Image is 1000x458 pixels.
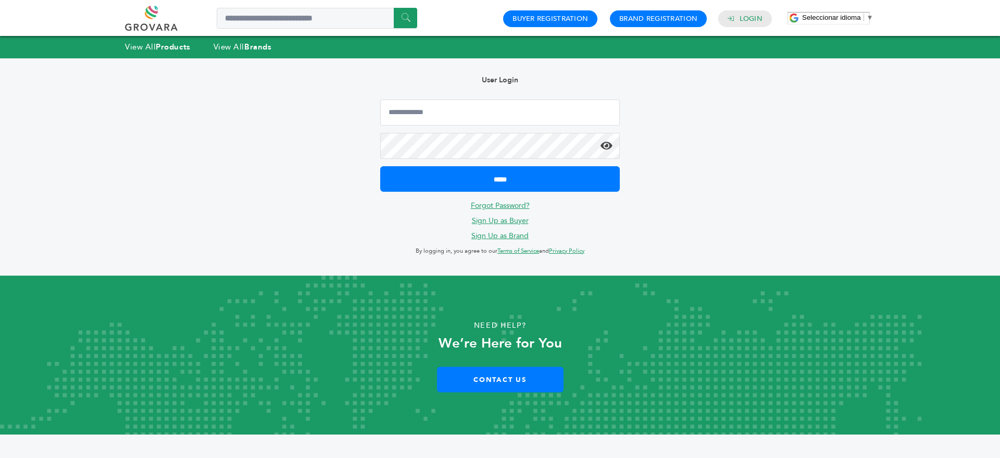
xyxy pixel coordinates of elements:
a: View AllProducts [125,42,191,52]
a: Buyer Registration [512,14,588,23]
strong: We’re Here for You [439,334,562,353]
span: ​ [864,14,864,21]
a: Privacy Policy [549,247,584,255]
span: Seleccionar idioma [802,14,861,21]
p: By logging in, you agree to our and [380,245,620,257]
a: View AllBrands [214,42,272,52]
input: Email Address [380,100,620,126]
a: Brand Registration [619,14,697,23]
a: Forgot Password? [471,201,530,211]
a: Seleccionar idioma​ [802,14,873,21]
b: User Login [482,75,518,85]
p: Need Help? [50,318,950,333]
input: Password [380,133,620,159]
strong: Products [156,42,190,52]
a: Contact Us [437,367,564,392]
a: Terms of Service [497,247,539,255]
a: Sign Up as Brand [471,231,529,241]
input: Search a product or brand... [217,8,417,29]
strong: Brands [244,42,271,52]
a: Sign Up as Buyer [472,216,529,226]
a: Login [740,14,762,23]
span: ▼ [867,14,873,21]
